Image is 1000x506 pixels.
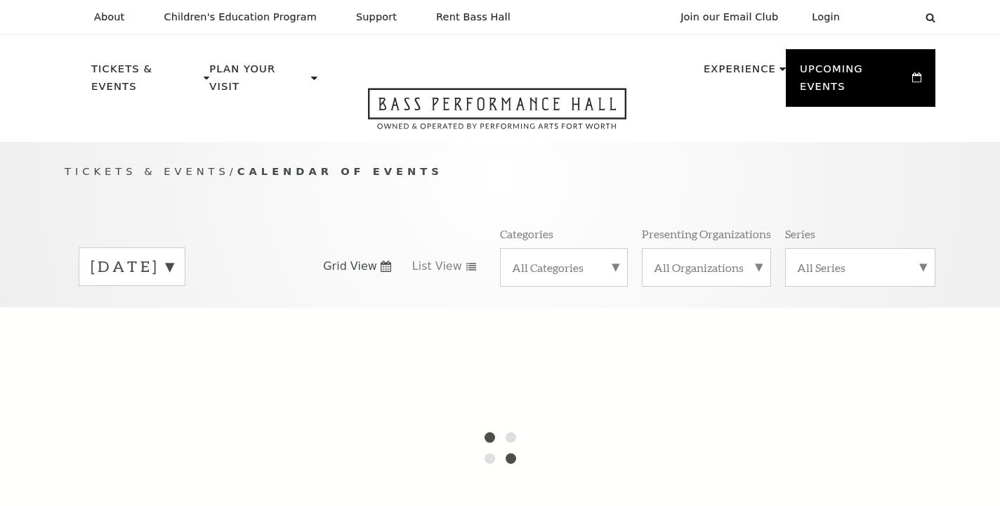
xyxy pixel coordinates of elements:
label: All Categories [512,260,616,275]
p: About [94,11,124,23]
p: Presenting Organizations [642,226,771,241]
p: Experience [704,60,776,86]
p: Support [356,11,397,23]
label: [DATE] [91,256,173,278]
p: Rent Bass Hall [436,11,511,23]
span: Tickets & Events [65,165,230,177]
label: All Series [797,260,923,275]
p: Tickets & Events [91,60,200,103]
select: Select: [862,11,912,24]
span: Grid View [323,259,377,274]
p: Series [785,226,815,241]
label: All Organizations [654,260,759,275]
p: Plan Your Visit [209,60,308,103]
span: List View [412,259,462,274]
p: / [65,163,935,181]
p: Categories [500,226,553,241]
span: Calendar of Events [237,165,443,177]
p: Upcoming Events [800,60,909,103]
p: Children's Education Program [164,11,317,23]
